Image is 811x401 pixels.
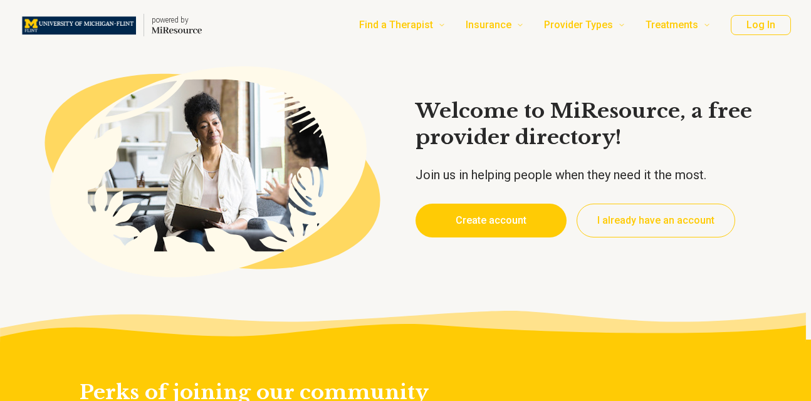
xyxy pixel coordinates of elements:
[577,204,735,237] button: I already have an account
[466,16,511,34] span: Insurance
[416,98,787,150] h1: Welcome to MiResource, a free provider directory!
[152,15,202,25] p: powered by
[544,16,613,34] span: Provider Types
[416,166,787,184] p: Join us in helping people when they need it the most.
[359,16,433,34] span: Find a Therapist
[646,16,698,34] span: Treatments
[731,15,791,35] button: Log In
[20,5,202,45] a: Home page
[416,204,567,237] button: Create account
